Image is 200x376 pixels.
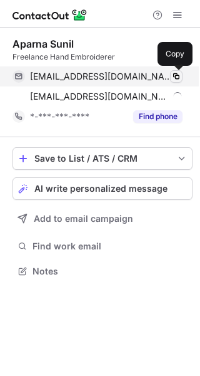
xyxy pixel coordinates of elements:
[12,38,74,50] div: Aparna Sunil
[34,184,167,194] span: AI write personalized message
[30,71,173,82] span: [EMAIL_ADDRESS][DOMAIN_NAME]
[32,241,187,252] span: Find work email
[34,214,133,224] span: Add to email campaign
[32,266,187,277] span: Notes
[12,147,192,170] button: save-profile-one-click
[12,51,192,63] div: Freelance Hand Embroiderer
[12,177,192,200] button: AI write personalized message
[12,207,192,230] button: Add to email campaign
[133,110,182,123] button: Reveal Button
[12,8,87,23] img: ContactOut v5.3.10
[30,91,169,102] span: [EMAIL_ADDRESS][DOMAIN_NAME]
[34,154,171,164] div: Save to List / ATS / CRM
[12,263,192,280] button: Notes
[12,238,192,255] button: Find work email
